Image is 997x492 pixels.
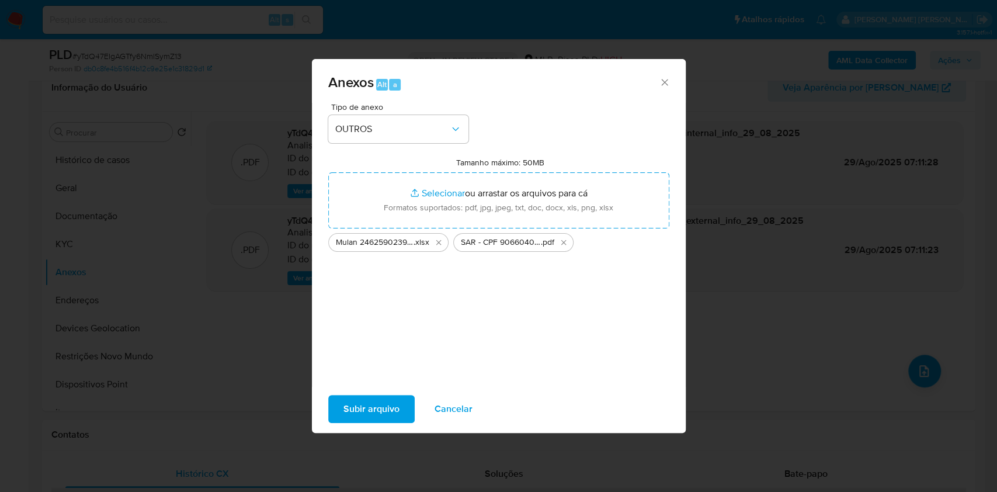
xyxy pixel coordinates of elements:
span: Cancelar [435,396,473,422]
span: Anexos [328,72,374,92]
button: Subir arquivo [328,395,415,423]
button: OUTROS [328,115,468,143]
label: Tamanho máximo: 50MB [456,157,544,168]
span: Mulan 2462590239_2025_08_28_17_37_49 [336,237,414,248]
ul: Arquivos selecionados [328,228,669,252]
span: Alt [377,79,387,90]
span: .xlsx [414,237,429,248]
span: SAR - CPF 90660404168 - [PERSON_NAME] [PERSON_NAME] - Documentos Google [461,237,541,248]
span: .pdf [541,237,554,248]
span: Subir arquivo [343,396,400,422]
button: Excluir Mulan 2462590239_2025_08_28_17_37_49.xlsx [432,235,446,250]
span: Tipo de anexo [331,103,471,111]
button: Cancelar [419,395,488,423]
span: OUTROS [335,123,450,135]
button: Fechar [659,77,669,87]
button: Excluir SAR - CPF 90660404168 - JONATHAN PETINATTI SCOLARI - Documentos Google.pdf [557,235,571,250]
span: a [393,79,397,90]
